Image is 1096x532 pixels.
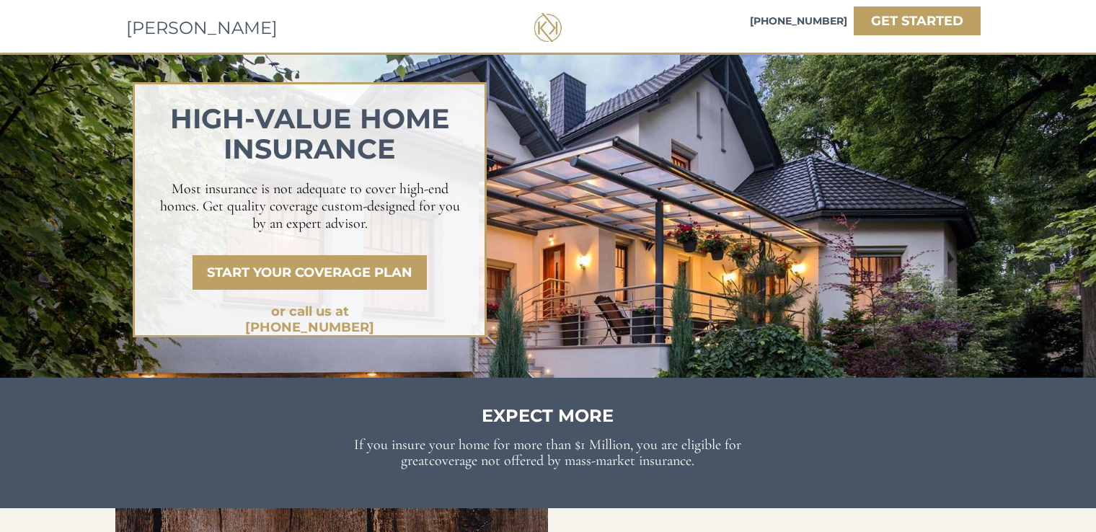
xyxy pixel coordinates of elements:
a: or call us at [PHONE_NUMBER] [216,299,403,324]
span: coverage not offered by mass-market insurance. [429,452,694,469]
strong: START YOUR COVERAGE PLAN [207,265,412,280]
a: START YOUR COVERAGE PLAN [193,255,427,290]
strong: GET STARTED [871,13,963,29]
span: EXPECT MORE [482,405,614,426]
span: HIGH-VALUE home insurance [170,102,450,166]
strong: or call us at [PHONE_NUMBER] [245,303,374,335]
span: [PERSON_NAME] [126,17,278,38]
a: GET STARTED [854,6,981,35]
span: [PHONE_NUMBER] [750,14,847,27]
span: Most insurance is not adequate to cover high-end homes. Get quality coverage custom-designed for ... [160,180,460,232]
span: If you insure your home for more than $1 Million, you are eligible for great [354,436,741,469]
